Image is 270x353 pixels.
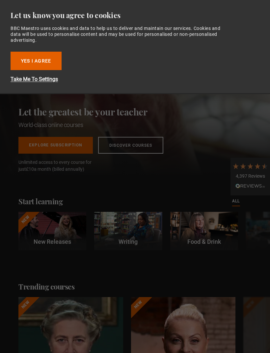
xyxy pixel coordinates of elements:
[170,237,238,246] p: Food & Drink
[11,25,230,43] div: BBC Maestro uses cookies and data to help us to deliver and maintain our services. Cookies and da...
[232,173,268,180] div: 4,397 Reviews
[18,159,107,173] span: Unlimited access to every course for just a month (billed annually)
[98,137,163,154] a: Discover Courses
[232,163,268,170] div: 4.7 Stars
[11,52,62,70] button: Yes I Agree
[170,212,238,250] a: Food & Drink
[18,105,163,118] h2: Let the greatest be your teacher
[230,158,270,196] div: 4,397 ReviewsRead All Reviews
[18,137,93,154] a: Explore Subscription
[18,196,63,207] h2: Start learning
[235,184,265,188] img: REVIEWS.io
[26,166,34,172] span: £10
[232,198,240,205] a: All
[11,75,114,83] button: Take Me To Settings
[18,237,86,246] p: New Releases
[11,11,254,20] h2: Let us know you agree to cookies
[232,183,268,190] div: Read All Reviews
[94,212,162,250] a: Writing
[18,282,74,292] h2: Trending courses
[94,237,162,246] p: Writing
[18,121,163,129] h1: World-class online courses
[18,212,86,250] a: New New Releases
